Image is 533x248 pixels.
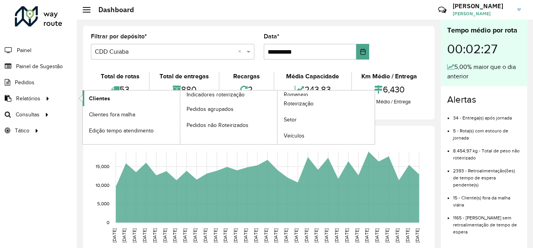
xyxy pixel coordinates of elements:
[276,81,349,98] div: 243,83
[264,32,279,41] label: Data
[15,78,34,87] span: Pedidos
[180,91,375,144] a: Romaneio
[334,228,339,243] text: [DATE]
[277,96,375,112] a: Roteirização
[223,228,228,243] text: [DATE]
[91,5,134,14] h2: Dashboard
[344,228,349,243] text: [DATE]
[354,81,425,98] div: 6,430
[83,91,180,106] a: Clientes
[142,228,147,243] text: [DATE]
[192,228,198,243] text: [DATE]
[180,117,277,133] a: Pedidos não Roteirizados
[16,110,40,119] span: Consultas
[354,72,425,81] div: Km Médio / Entrega
[415,228,420,243] text: [DATE]
[152,228,157,243] text: [DATE]
[263,228,268,243] text: [DATE]
[233,228,238,243] text: [DATE]
[395,228,400,243] text: [DATE]
[89,110,135,119] span: Clientes fora malha
[187,121,248,129] span: Pedidos não Roteirizados
[213,228,218,243] text: [DATE]
[453,188,521,208] li: 15 - Cliente(s) fora da malha viária
[356,44,369,60] button: Choose Date
[324,228,329,243] text: [DATE]
[107,220,109,225] text: 0
[96,183,109,188] text: 10,000
[221,81,272,98] div: 2
[447,36,521,62] div: 00:02:27
[93,81,147,98] div: 53
[182,228,187,243] text: [DATE]
[93,72,147,81] div: Total de rotas
[16,62,63,71] span: Painel de Sugestão
[112,228,117,243] text: [DATE]
[453,121,521,141] li: 5 - Rota(s) com estouro de jornada
[162,228,167,243] text: [DATE]
[91,32,147,41] label: Filtrar por depósito
[15,127,29,135] span: Tático
[243,228,248,243] text: [DATE]
[453,141,521,161] li: 8.454,97 kg - Total de peso não roteirizado
[277,112,375,128] a: Setor
[453,2,511,10] h3: [PERSON_NAME]
[405,228,410,243] text: [DATE]
[447,62,521,81] div: 5,00% maior que o dia anterior
[453,161,521,188] li: 2393 - Retroalimentação(ões) de tempo de espera pendente(s)
[180,101,277,117] a: Pedidos agrupados
[354,228,359,243] text: [DATE]
[284,116,297,124] span: Setor
[284,132,305,140] span: Veículos
[434,2,451,18] a: Contato Rápido
[172,228,177,243] text: [DATE]
[83,91,277,144] a: Indicadores roteirização
[187,105,234,113] span: Pedidos agrupados
[83,107,180,122] a: Clientes fora malha
[283,228,288,243] text: [DATE]
[304,228,309,243] text: [DATE]
[83,123,180,138] a: Edição tempo atendimento
[16,94,40,103] span: Relatórios
[284,100,314,108] span: Roteirização
[221,72,272,81] div: Recargas
[253,228,258,243] text: [DATE]
[96,164,109,169] text: 15,000
[152,72,216,81] div: Total de entregas
[187,91,245,99] span: Indicadores roteirização
[203,228,208,243] text: [DATE]
[276,72,349,81] div: Média Capacidade
[364,228,369,243] text: [DATE]
[447,94,521,105] h4: Alertas
[453,10,511,17] span: [PERSON_NAME]
[89,94,110,103] span: Clientes
[273,228,278,243] text: [DATE]
[354,98,425,106] div: Km Médio / Entrega
[284,91,308,99] span: Romaneio
[384,228,390,243] text: [DATE]
[89,127,154,135] span: Edição tempo atendimento
[17,46,31,54] span: Painel
[121,228,127,243] text: [DATE]
[447,25,521,36] div: Tempo médio por rota
[152,81,216,98] div: 880
[294,228,299,243] text: [DATE]
[453,208,521,235] li: 1165 - [PERSON_NAME] sem retroalimentação de tempo de espera
[314,228,319,243] text: [DATE]
[453,109,521,121] li: 34 - Entrega(s) após jornada
[238,47,245,56] span: Clear all
[97,201,109,206] text: 5,000
[132,228,137,243] text: [DATE]
[374,228,379,243] text: [DATE]
[277,128,375,144] a: Veículos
